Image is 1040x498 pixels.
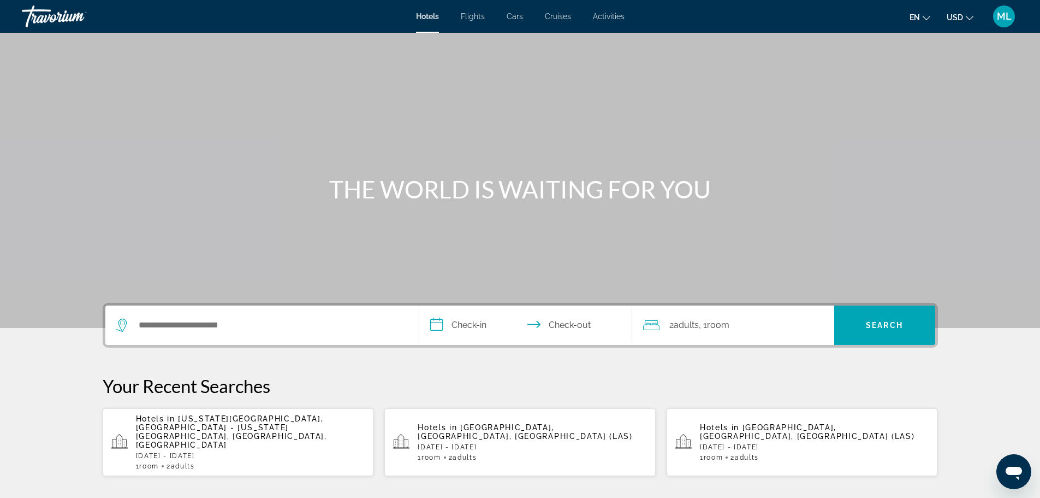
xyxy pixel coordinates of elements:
span: ML [997,11,1012,22]
span: 1 [700,454,723,461]
span: Room [139,462,159,470]
input: Search hotel destination [138,317,402,333]
button: User Menu [990,5,1018,28]
a: Flights [461,12,485,21]
span: Adults [171,462,195,470]
span: [GEOGRAPHIC_DATA], [GEOGRAPHIC_DATA], [GEOGRAPHIC_DATA] (LAS) [418,423,633,441]
span: Adults [674,320,699,330]
h1: THE WORLD IS WAITING FOR YOU [316,175,725,203]
span: Search [866,321,903,330]
a: Travorium [22,2,131,31]
span: Room [421,454,441,461]
p: [DATE] - [DATE] [136,452,365,460]
span: 2 [167,462,195,470]
iframe: Button to launch messaging window [996,454,1031,489]
span: [GEOGRAPHIC_DATA], [GEOGRAPHIC_DATA], [GEOGRAPHIC_DATA] (LAS) [700,423,915,441]
span: Adults [453,454,477,461]
span: 2 [669,318,699,333]
span: 2 [449,454,477,461]
p: [DATE] - [DATE] [700,443,929,451]
button: Hotels in [GEOGRAPHIC_DATA], [GEOGRAPHIC_DATA], [GEOGRAPHIC_DATA] (LAS)[DATE] - [DATE]1Room2Adults [667,408,938,477]
span: Room [707,320,729,330]
p: [DATE] - [DATE] [418,443,647,451]
a: Hotels [416,12,439,21]
button: Select check in and out date [419,306,632,345]
span: Adults [735,454,759,461]
span: 1 [136,462,159,470]
span: 2 [730,454,759,461]
div: Search widget [105,306,935,345]
button: Change currency [947,9,973,25]
a: Cruises [545,12,571,21]
button: Change language [910,9,930,25]
span: 1 [418,454,441,461]
button: Hotels in [GEOGRAPHIC_DATA], [GEOGRAPHIC_DATA], [GEOGRAPHIC_DATA] (LAS)[DATE] - [DATE]1Room2Adults [384,408,656,477]
span: Hotels in [700,423,739,432]
button: Search [834,306,935,345]
span: Room [704,454,723,461]
span: , 1 [699,318,729,333]
button: Hotels in [US_STATE][GEOGRAPHIC_DATA], [GEOGRAPHIC_DATA] - [US_STATE][GEOGRAPHIC_DATA], [GEOGRAPH... [103,408,374,477]
span: en [910,13,920,22]
span: [US_STATE][GEOGRAPHIC_DATA], [GEOGRAPHIC_DATA] - [US_STATE][GEOGRAPHIC_DATA], [GEOGRAPHIC_DATA], ... [136,414,327,449]
p: Your Recent Searches [103,375,938,397]
a: Cars [507,12,523,21]
span: Hotels in [136,414,175,423]
span: Hotels in [418,423,457,432]
span: USD [947,13,963,22]
a: Activities [593,12,625,21]
button: Travelers: 2 adults, 0 children [632,306,834,345]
